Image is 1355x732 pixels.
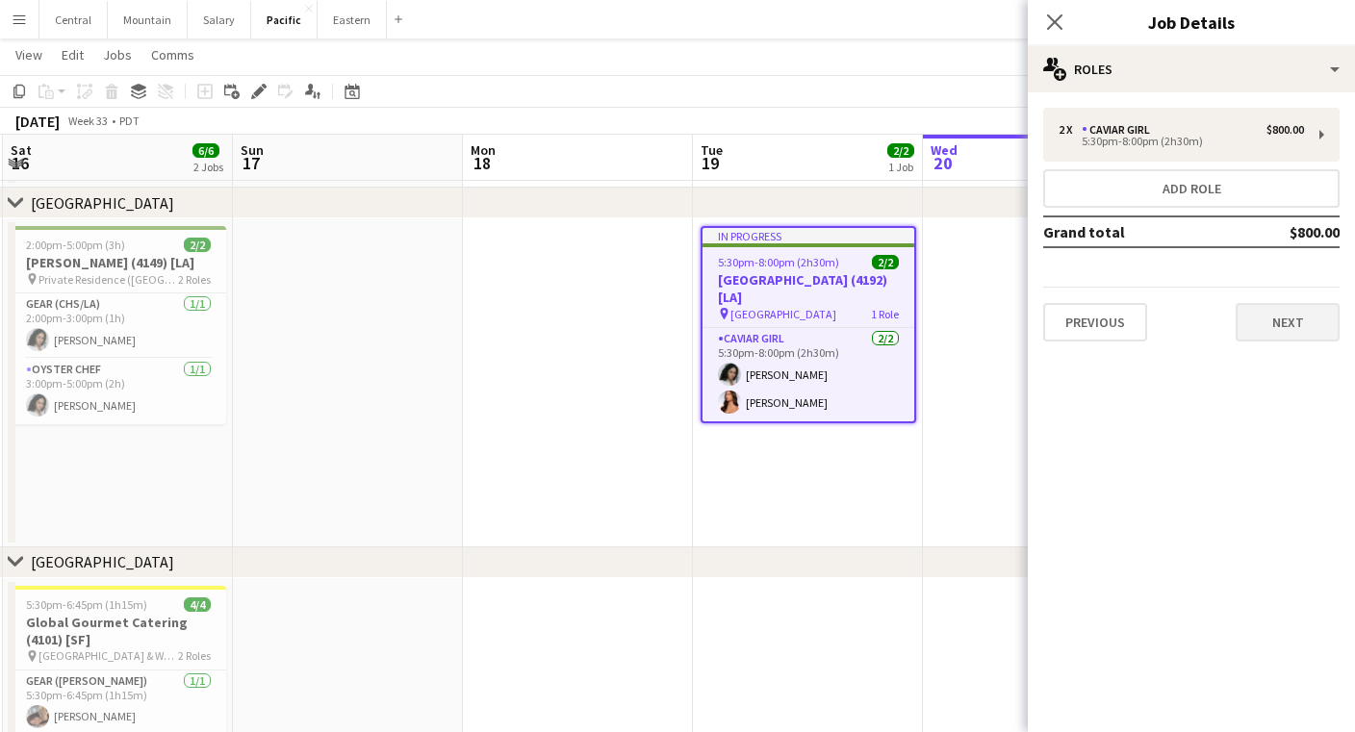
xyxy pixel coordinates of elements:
[468,152,496,174] span: 18
[62,46,84,63] span: Edit
[193,160,223,174] div: 2 Jobs
[143,42,202,67] a: Comms
[11,226,226,424] app-job-card: 2:00pm-5:00pm (3h)2/2[PERSON_NAME] (4149) [LA] Private Residence ([GEOGRAPHIC_DATA], [GEOGRAPHIC_...
[11,293,226,359] app-card-role: Gear (CHS/LA)1/12:00pm-3:00pm (1h)[PERSON_NAME]
[38,648,178,663] span: [GEOGRAPHIC_DATA] & World-Class Garden ([GEOGRAPHIC_DATA], [GEOGRAPHIC_DATA])
[38,272,178,287] span: Private Residence ([GEOGRAPHIC_DATA], [GEOGRAPHIC_DATA])
[1266,123,1304,137] div: $800.00
[1082,123,1158,137] div: Caviar Girl
[11,359,226,424] app-card-role: Oyster Chef1/13:00pm-5:00pm (2h)[PERSON_NAME]
[31,552,174,571] div: [GEOGRAPHIC_DATA]
[178,648,211,663] span: 2 Roles
[718,255,839,269] span: 5:30pm-8:00pm (2h30m)
[888,160,913,174] div: 1 Job
[188,1,251,38] button: Salary
[1059,123,1082,137] div: 2 x
[701,226,916,423] app-job-card: In progress5:30pm-8:00pm (2h30m)2/2[GEOGRAPHIC_DATA] (4192) [LA] [GEOGRAPHIC_DATA]1 RoleCaviar Gi...
[871,307,899,321] span: 1 Role
[95,42,140,67] a: Jobs
[11,614,226,648] h3: Global Gourmet Catering (4101) [SF]
[703,328,914,421] app-card-role: Caviar Girl2/25:30pm-8:00pm (2h30m)[PERSON_NAME][PERSON_NAME]
[15,112,60,131] div: [DATE]
[698,152,723,174] span: 19
[184,597,211,612] span: 4/4
[11,141,32,159] span: Sat
[184,238,211,252] span: 2/2
[64,114,112,128] span: Week 33
[1236,303,1340,341] button: Next
[8,42,50,67] a: View
[251,1,318,38] button: Pacific
[26,238,125,252] span: 2:00pm-5:00pm (3h)
[15,46,42,63] span: View
[1226,216,1340,247] td: $800.00
[241,141,264,159] span: Sun
[1043,303,1147,341] button: Previous
[1043,216,1226,247] td: Grand total
[928,152,958,174] span: 20
[1028,10,1355,35] h3: Job Details
[931,141,958,159] span: Wed
[730,307,836,321] span: [GEOGRAPHIC_DATA]
[39,1,108,38] button: Central
[1059,137,1304,146] div: 5:30pm-8:00pm (2h30m)
[108,1,188,38] button: Mountain
[703,228,914,243] div: In progress
[178,272,211,287] span: 2 Roles
[119,114,140,128] div: PDT
[1028,46,1355,92] div: Roles
[887,143,914,158] span: 2/2
[318,1,387,38] button: Eastern
[26,597,147,612] span: 5:30pm-6:45pm (1h15m)
[701,141,723,159] span: Tue
[703,271,914,306] h3: [GEOGRAPHIC_DATA] (4192) [LA]
[1043,169,1340,208] button: Add role
[54,42,91,67] a: Edit
[471,141,496,159] span: Mon
[103,46,132,63] span: Jobs
[151,46,194,63] span: Comms
[238,152,264,174] span: 17
[872,255,899,269] span: 2/2
[31,193,174,213] div: [GEOGRAPHIC_DATA]
[192,143,219,158] span: 6/6
[11,254,226,271] h3: [PERSON_NAME] (4149) [LA]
